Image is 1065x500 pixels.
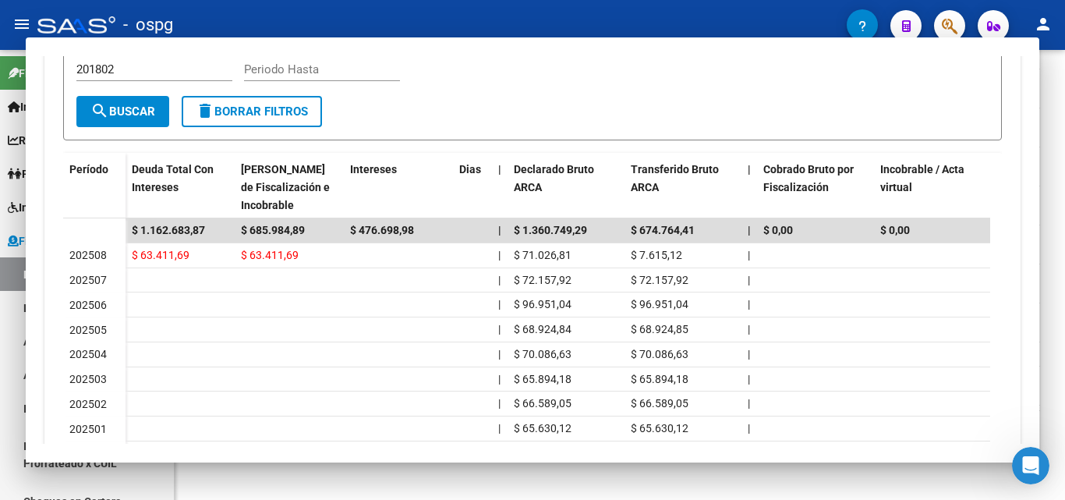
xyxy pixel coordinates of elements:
datatable-header-cell: Transferido Bruto ARCA [624,153,741,222]
span: $ 72.157,92 [631,274,688,286]
span: | [498,249,501,261]
span: $ 65.894,18 [631,373,688,385]
span: $ 63.411,69 [241,249,299,261]
span: $ 66.589,05 [631,397,688,410]
span: $ 68.924,84 [514,323,571,335]
span: Intereses [350,163,397,176]
span: $ 72.157,92 [514,274,571,286]
span: Fiscalización RG [8,232,101,250]
span: | [498,163,501,176]
span: | [498,274,501,286]
span: | [498,298,501,310]
span: $ 65.630,12 [514,422,571,434]
span: | [748,224,751,236]
datatable-header-cell: Deuda Bruta Neto de Fiscalización e Incobrable [235,153,344,222]
span: | [498,323,501,335]
span: | [498,224,501,236]
span: $ 71.026,81 [514,249,571,261]
button: Buscar [76,96,169,127]
span: Incobrable / Acta virtual [880,163,964,193]
span: Dias [459,163,481,176]
datatable-header-cell: Período [63,153,126,218]
datatable-header-cell: Dias [453,153,492,222]
span: $ 0,00 [763,224,793,236]
span: $ 0,00 [880,224,910,236]
span: $ 7.615,12 [631,249,682,261]
span: Deuda Total Con Intereses [132,163,214,193]
span: | [498,422,501,434]
span: | [748,274,750,286]
datatable-header-cell: Intereses [344,153,453,222]
span: $ 68.924,85 [631,323,688,335]
span: $ 65.630,12 [631,422,688,434]
datatable-header-cell: | [492,153,508,222]
button: Borrar Filtros [182,96,322,127]
span: Cobrado Bruto por Fiscalización [763,163,854,193]
span: | [748,298,750,310]
span: - ospg [123,8,173,42]
span: Integración (discapacidad) [8,199,152,216]
mat-icon: menu [12,15,31,34]
span: 202502 [69,398,107,410]
mat-icon: delete [196,101,214,120]
span: | [748,422,750,434]
span: $ 1.360.749,29 [514,224,587,236]
span: $ 685.984,89 [241,224,305,236]
datatable-header-cell: Deuda Total Con Intereses [126,153,235,222]
span: | [748,249,750,261]
span: 202501 [69,423,107,435]
span: $ 70.086,63 [514,348,571,360]
mat-icon: search [90,101,109,120]
span: 202505 [69,324,107,336]
datatable-header-cell: Incobrable / Acta virtual [874,153,991,222]
span: $ 96.951,04 [631,298,688,310]
span: | [748,163,751,176]
span: $ 63.411,69 [132,249,189,261]
span: Declarado Bruto ARCA [514,163,594,193]
span: | [748,348,750,360]
span: $ 66.589,05 [514,397,571,410]
span: | [748,323,750,335]
span: | [748,373,750,385]
span: 202507 [69,274,107,286]
span: 202504 [69,348,107,360]
span: Período [69,163,108,176]
mat-icon: person [1034,15,1053,34]
iframe: Intercom live chat [1012,447,1049,484]
span: 202508 [69,249,107,261]
datatable-header-cell: | [741,153,757,222]
span: $ 674.764,41 [631,224,695,236]
span: $ 65.894,18 [514,373,571,385]
span: $ 70.086,63 [631,348,688,360]
span: | [498,373,501,385]
span: Buscar [90,105,155,119]
span: | [748,397,750,410]
span: | [498,348,501,360]
span: | [498,397,501,410]
span: Firma Express [8,65,89,82]
span: Reportes [8,132,64,149]
span: $ 476.698,98 [350,224,414,236]
span: Inicio [8,98,48,115]
datatable-header-cell: Cobrado Bruto por Fiscalización [757,153,874,222]
span: $ 96.951,04 [514,298,571,310]
span: $ 1.162.683,87 [132,224,205,236]
span: Borrar Filtros [196,105,308,119]
span: Transferido Bruto ARCA [631,163,719,193]
span: Padrón [8,165,58,183]
span: [PERSON_NAME] de Fiscalización e Incobrable [241,163,330,211]
span: 202506 [69,299,107,311]
datatable-header-cell: Declarado Bruto ARCA [508,153,624,222]
span: 202503 [69,373,107,385]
